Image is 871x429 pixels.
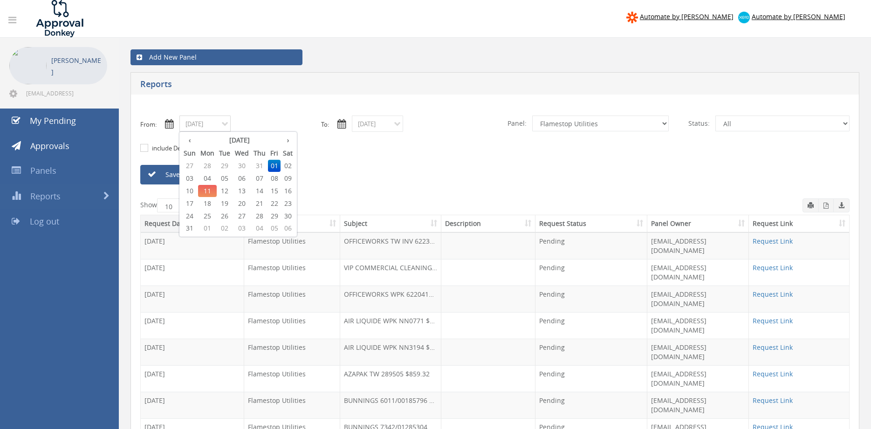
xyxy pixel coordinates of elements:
[752,12,845,21] span: Automate by [PERSON_NAME]
[233,160,251,172] span: 30
[647,232,749,259] td: [EMAIL_ADDRESS][DOMAIN_NAME]
[535,312,647,339] td: Pending
[157,198,192,212] select: Showentries
[150,144,205,153] label: include Description
[738,12,750,23] img: xero-logo.png
[753,290,793,299] a: Request Link
[217,197,233,210] span: 19
[647,259,749,286] td: [EMAIL_ADDRESS][DOMAIN_NAME]
[141,392,244,418] td: [DATE]
[535,365,647,392] td: Pending
[130,49,302,65] a: Add New Panel
[535,339,647,365] td: Pending
[647,215,749,232] th: Panel Owner: activate to sort column ascending
[281,160,295,172] span: 02
[251,160,268,172] span: 31
[753,316,793,325] a: Request Link
[340,392,441,418] td: BUNNINGS 6011/00185796 $135.77
[140,80,638,91] h5: Reports
[141,312,244,339] td: [DATE]
[281,134,295,147] th: ›
[181,172,198,184] span: 03
[244,392,340,418] td: Flamestop Utilities
[244,259,340,286] td: Flamestop Utilities
[30,216,59,227] span: Log out
[647,286,749,312] td: [EMAIL_ADDRESS][DOMAIN_NAME]
[181,134,198,147] th: ‹
[268,222,281,234] span: 05
[647,312,749,339] td: [EMAIL_ADDRESS][DOMAIN_NAME]
[233,185,251,197] span: 13
[198,197,217,210] span: 18
[753,263,793,272] a: Request Link
[251,185,268,197] span: 14
[198,147,217,160] th: Mon
[217,210,233,222] span: 26
[340,339,441,365] td: AIR LIQUIDE WPK NN3194 $1,263.80
[753,237,793,245] a: Request Link
[251,172,268,184] span: 07
[140,198,214,212] label: Show entries
[281,147,295,160] th: Sat
[753,369,793,378] a: Request Link
[535,215,647,232] th: Request Status: activate to sort column ascending
[647,339,749,365] td: [EMAIL_ADDRESS][DOMAIN_NAME]
[198,222,217,234] span: 01
[268,210,281,222] span: 29
[281,222,295,234] span: 06
[26,89,105,97] span: [EMAIL_ADDRESS][DOMAIN_NAME]
[244,339,340,365] td: Flamestop Utilities
[233,222,251,234] span: 03
[281,197,295,210] span: 23
[268,147,281,160] th: Fri
[141,339,244,365] td: [DATE]
[181,147,198,160] th: Sun
[340,259,441,286] td: VIP COMMERCIAL CLEANING WA 4367 $411.84
[647,392,749,418] td: [EMAIL_ADDRESS][DOMAIN_NAME]
[141,259,244,286] td: [DATE]
[753,343,793,352] a: Request Link
[244,286,340,312] td: Flamestop Utilities
[30,115,76,126] span: My Pending
[535,392,647,418] td: Pending
[340,312,441,339] td: AIR LIQUIDE WPK NN0771 $95.99
[244,365,340,392] td: Flamestop Utilities
[217,147,233,160] th: Tue
[181,160,198,172] span: 27
[30,165,56,176] span: Panels
[141,365,244,392] td: [DATE]
[217,222,233,234] span: 02
[281,210,295,222] span: 30
[340,232,441,259] td: OFFICEWORKS TW INV 622345161 $69.04
[181,210,198,222] span: 24
[340,365,441,392] td: AZAPAK TW 289505 $859.32
[30,191,61,202] span: Reports
[647,365,749,392] td: [EMAIL_ADDRESS][DOMAIN_NAME]
[198,172,217,184] span: 04
[244,312,340,339] td: Flamestop Utilities
[141,286,244,312] td: [DATE]
[217,172,233,184] span: 05
[535,286,647,312] td: Pending
[244,232,340,259] td: Flamestop Utilities
[217,185,233,197] span: 12
[749,215,849,232] th: Request Link: activate to sort column ascending
[281,185,295,197] span: 16
[233,210,251,222] span: 27
[340,215,441,232] th: Subject: activate to sort column ascending
[181,197,198,210] span: 17
[233,172,251,184] span: 06
[181,185,198,197] span: 10
[198,210,217,222] span: 25
[217,160,233,172] span: 29
[683,116,715,131] span: Status:
[141,232,244,259] td: [DATE]
[268,160,281,172] span: 01
[251,197,268,210] span: 21
[441,215,535,232] th: Description: activate to sort column ascending
[251,147,268,160] th: Thu
[502,116,532,131] span: Panel:
[251,210,268,222] span: 28
[640,12,734,21] span: Automate by [PERSON_NAME]
[140,120,157,129] label: From:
